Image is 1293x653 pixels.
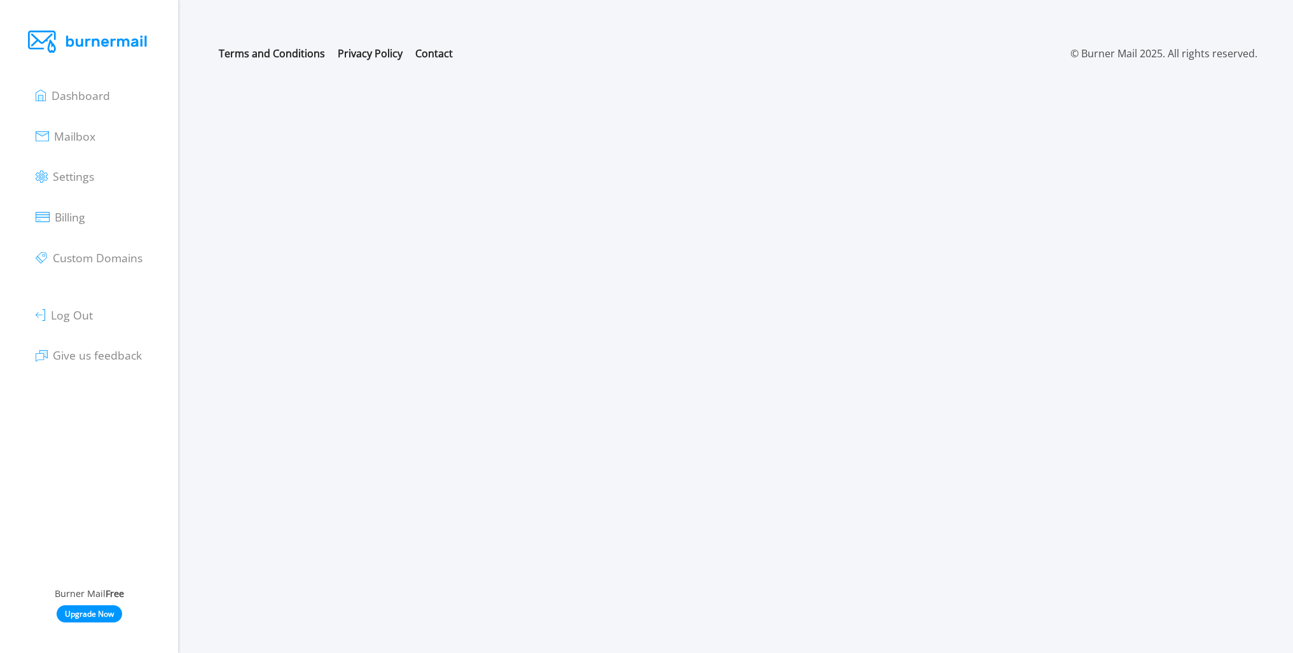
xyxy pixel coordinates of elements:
[219,46,325,60] a: Terms and Conditions
[36,252,47,263] img: Icon tag
[55,209,85,225] span: Billing
[338,46,403,60] a: Privacy Policy
[36,171,47,183] img: Icon settings
[53,250,142,265] span: Custom Domains
[57,605,122,622] a: Upgrade Now
[15,587,163,601] div: Burner Mail
[36,248,142,266] a: Custom Domains
[106,587,124,600] strong: Free
[415,46,453,60] a: Contact
[36,127,95,144] a: Mailbox
[28,31,150,53] img: Burner Mail
[53,348,142,363] span: Give us feedback
[36,212,49,222] img: Icon billing
[36,309,45,321] img: Icon logout
[1070,46,1257,61] p: © Burner Mail 2025. All rights reserved.
[36,167,94,185] a: Settings
[36,90,46,101] img: Icon dashboard
[36,207,85,225] a: Billing
[36,350,47,362] img: Icon chat
[54,129,95,144] span: Mailbox
[36,131,48,141] img: Icon mail
[36,305,92,323] a: Log Out
[51,307,93,323] span: Log Out
[52,88,110,103] span: Dashboard
[53,169,94,184] span: Settings
[36,86,110,104] a: Dashboard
